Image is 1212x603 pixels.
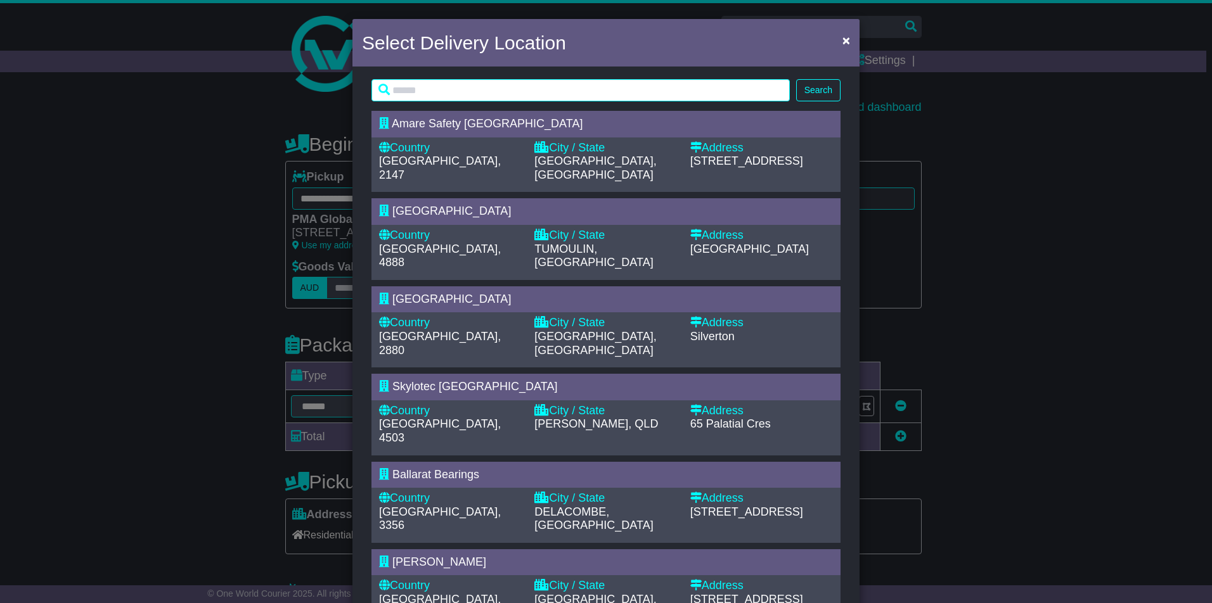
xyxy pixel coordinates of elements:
div: City / State [534,316,677,330]
span: [GEOGRAPHIC_DATA], 4888 [379,243,501,269]
div: Address [690,579,833,593]
div: City / State [534,141,677,155]
span: [PERSON_NAME], QLD [534,417,658,430]
span: 65 Palatial Cres [690,417,771,430]
h4: Select Delivery Location [362,29,566,57]
div: City / State [534,579,677,593]
div: Country [379,316,522,330]
span: [PERSON_NAME] [392,555,486,568]
div: City / State [534,492,677,505]
span: DELACOMBE, [GEOGRAPHIC_DATA] [534,505,653,532]
span: [GEOGRAPHIC_DATA], [GEOGRAPHIC_DATA] [534,155,656,181]
span: [GEOGRAPHIC_DATA] [690,243,809,255]
span: [GEOGRAPHIC_DATA], 3356 [379,505,501,532]
span: Skylotec [GEOGRAPHIC_DATA] [392,380,557,393]
span: Amare Safety [GEOGRAPHIC_DATA] [392,117,583,130]
span: [GEOGRAPHIC_DATA], 2147 [379,155,501,181]
div: Address [690,492,833,505]
div: Country [379,229,522,243]
span: [STREET_ADDRESS] [690,505,803,518]
span: [GEOGRAPHIC_DATA], [GEOGRAPHIC_DATA] [534,330,656,357]
div: Address [690,229,833,243]
div: Address [690,316,833,330]
div: City / State [534,404,677,418]
span: [GEOGRAPHIC_DATA] [392,293,511,305]
span: [GEOGRAPHIC_DATA], 2880 [379,330,501,357]
button: Search [796,79,841,101]
div: Address [690,404,833,418]
div: City / State [534,229,677,243]
div: Country [379,579,522,593]
div: Address [690,141,833,155]
span: [GEOGRAPHIC_DATA] [392,205,511,217]
span: TUMOULIN, [GEOGRAPHIC_DATA] [534,243,653,269]
button: Close [836,27,856,53]
span: × [842,33,850,48]
span: [GEOGRAPHIC_DATA], 4503 [379,417,501,444]
span: Silverton [690,330,735,343]
div: Country [379,492,522,505]
div: Country [379,141,522,155]
span: [STREET_ADDRESS] [690,155,803,167]
div: Country [379,404,522,418]
span: Ballarat Bearings [392,468,479,481]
